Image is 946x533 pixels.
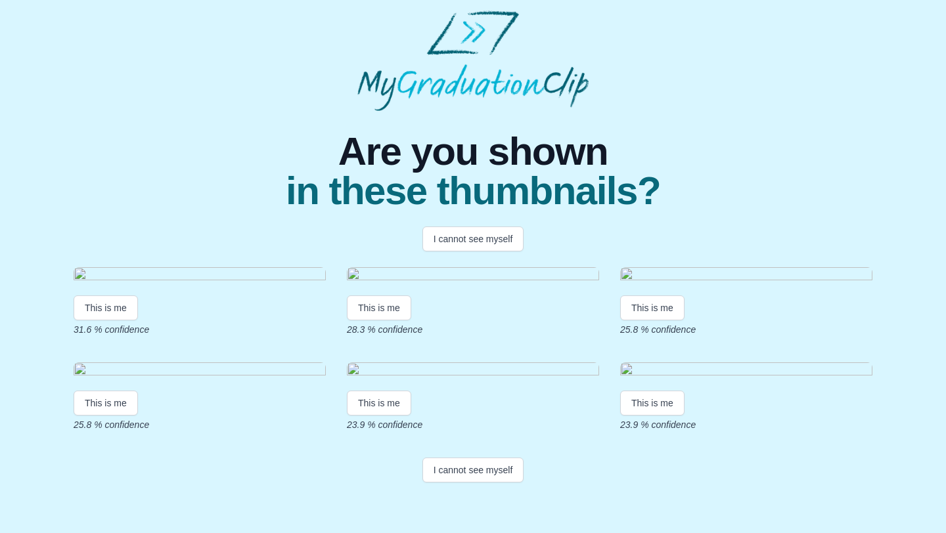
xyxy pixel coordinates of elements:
img: 24d5d7f9323456035dd0cecfe07fdc3738163485.gif [74,362,326,380]
button: This is me [620,391,685,416]
button: This is me [620,295,685,320]
p: 31.6 % confidence [74,323,326,336]
img: a53655883c89aed6473685bfa34483b71793be96.gif [620,362,872,380]
span: Are you shown [286,132,660,171]
button: I cannot see myself [422,226,524,251]
img: a11f541bfb37d4109548a199933969ed641bd4ba.gif [347,362,599,380]
p: 25.8 % confidence [620,323,872,336]
p: 23.9 % confidence [347,418,599,431]
button: This is me [347,295,411,320]
button: I cannot see myself [422,458,524,482]
button: This is me [74,295,138,320]
p: 28.3 % confidence [347,323,599,336]
img: a4a8018d039363a54300a8d91e2f523d24ef7a65.gif [620,267,872,285]
button: This is me [347,391,411,416]
img: b8d17c5291a08889cbf1562cf828cd14d64fc204.gif [74,267,326,285]
img: fb97c1fcd20dd729ad1e8f7f8f6a8e656453bfad.gif [347,267,599,285]
span: in these thumbnails? [286,171,660,211]
button: This is me [74,391,138,416]
img: MyGraduationClip [357,11,589,111]
p: 23.9 % confidence [620,418,872,431]
p: 25.8 % confidence [74,418,326,431]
